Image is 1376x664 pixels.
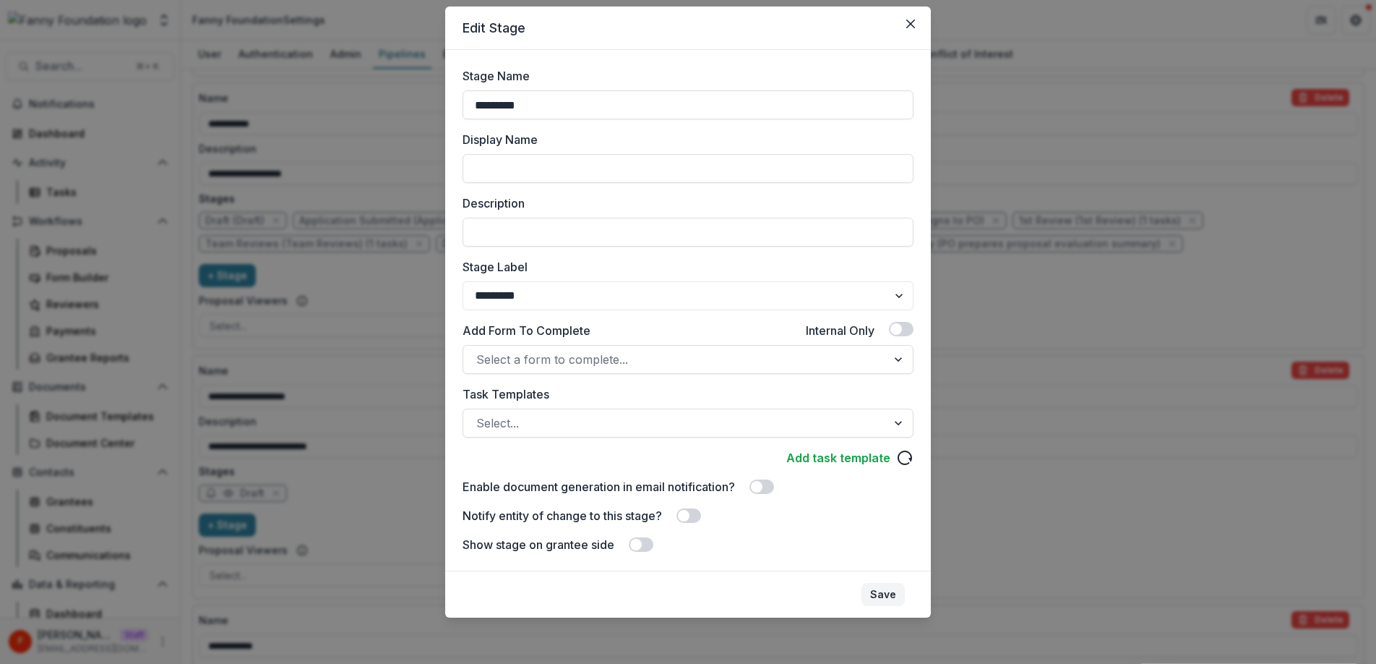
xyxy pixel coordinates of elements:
[899,12,922,35] button: Close
[463,478,735,495] label: Enable document generation in email notification?
[463,507,662,524] label: Notify entity of change to this stage?
[806,322,874,339] label: Internal Only
[463,131,905,148] label: Display Name
[786,449,890,467] a: Add task template
[463,67,530,85] label: Stage Name
[463,386,905,403] label: Task Templates
[463,322,590,339] label: Add Form To Complete
[861,583,905,606] button: Save
[463,536,614,553] label: Show stage on grantee side
[463,258,905,276] label: Stage Label
[896,449,913,467] svg: reload
[445,7,931,50] header: Edit Stage
[463,195,905,212] label: Description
